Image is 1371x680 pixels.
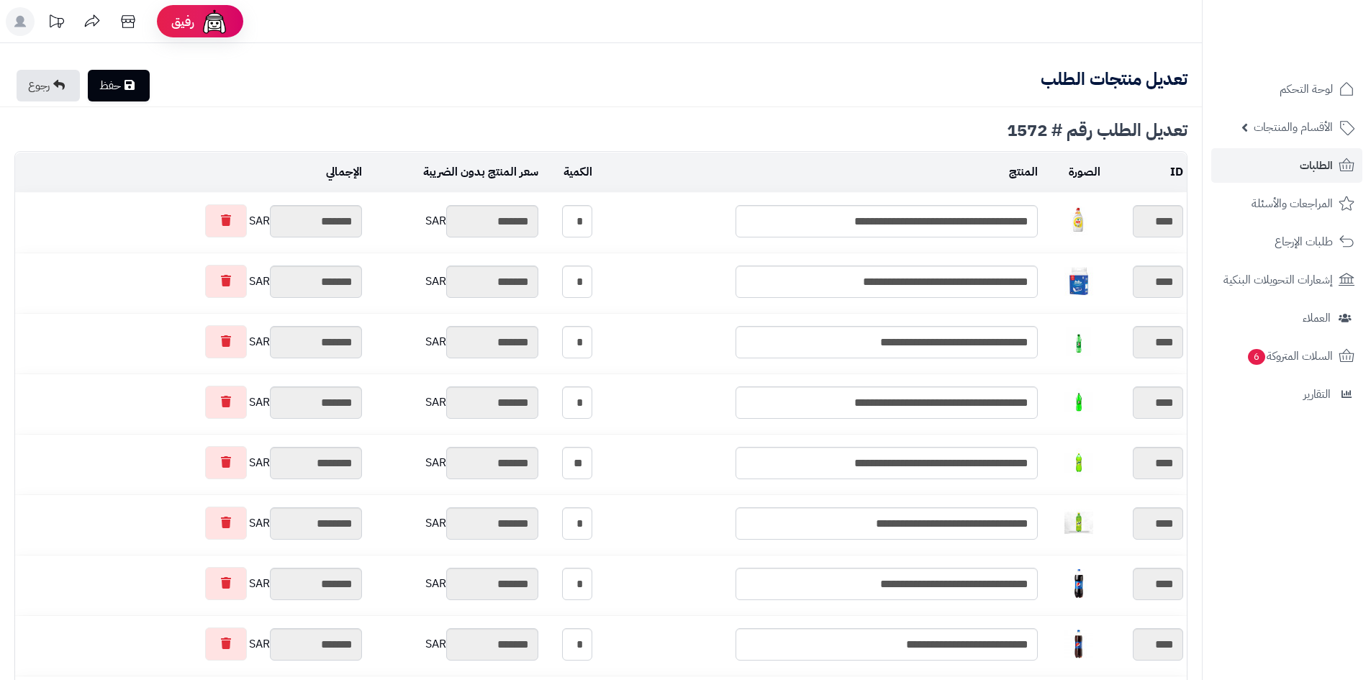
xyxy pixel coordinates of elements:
div: SAR [369,386,538,419]
span: رفيق [171,13,194,30]
span: السلات المتروكة [1246,346,1333,366]
div: SAR [369,628,538,661]
div: SAR [369,568,538,600]
div: SAR [19,446,362,479]
div: تعديل الطلب رقم # 1572 [14,122,1187,139]
div: SAR [369,205,538,237]
span: إشعارات التحويلات البنكية [1223,270,1333,290]
span: التقارير [1303,384,1331,404]
td: سعر المنتج بدون الضريبة [366,153,542,192]
span: الطلبات [1300,155,1333,176]
div: SAR [19,325,362,358]
div: SAR [369,266,538,298]
div: SAR [19,507,362,540]
a: العملاء [1211,301,1362,335]
td: الصورة [1041,153,1103,192]
div: SAR [19,265,362,298]
td: المنتج [596,153,1042,192]
span: لوحة التحكم [1280,79,1333,99]
span: 6 [1248,349,1265,365]
span: المراجعات والأسئلة [1252,194,1333,214]
a: لوحة التحكم [1211,72,1362,106]
a: الطلبات [1211,148,1362,183]
img: 1747514177-ccd0a3cf-72ab-4216-a748-cb9d8e1d-40x40.jpg [1064,267,1093,296]
img: ai-face.png [200,7,229,36]
span: العملاء [1303,308,1331,328]
div: SAR [19,627,362,661]
img: 1747594021-514wrKpr-GL._AC_SL1500-40x40.jpg [1064,569,1093,598]
a: طلبات الإرجاع [1211,225,1362,259]
img: 1747594532-18409223-8150-4f06-d44a-9c8685d0-40x40.jpg [1064,630,1093,658]
a: المراجعات والأسئلة [1211,186,1362,221]
td: الإجمالي [15,153,366,192]
a: السلات المتروكة6 [1211,339,1362,373]
img: 1747509216-855ca201-b196-408a-bddf-407ab14b-40x40.jpg [1064,207,1093,235]
img: 1747544486-c60db756-6ee7-44b0-a7d4-ec449800-40x40.jpg [1064,448,1093,477]
a: حفظ [88,70,150,101]
b: تعديل منتجات الطلب [1041,66,1187,92]
div: SAR [369,326,538,358]
div: SAR [19,204,362,237]
a: إشعارات التحويلات البنكية [1211,263,1362,297]
a: التقارير [1211,377,1362,412]
img: 1747541306-e6e5e2d5-9b67-463e-b81b-59a02ee4-40x40.jpg [1064,388,1093,417]
div: SAR [19,567,362,600]
div: SAR [369,447,538,479]
div: SAR [19,386,362,419]
img: 1747566256-XP8G23evkchGmxKUr8YaGb2gsq2hZno4-40x40.jpg [1064,509,1093,538]
td: ID [1104,153,1187,192]
a: تحديثات المنصة [38,7,74,40]
span: طلبات الإرجاع [1275,232,1333,252]
div: SAR [369,507,538,540]
a: رجوع [17,70,80,101]
span: الأقسام والمنتجات [1254,117,1333,137]
td: الكمية [542,153,596,192]
img: 1747540828-789ab214-413e-4ccd-b32f-1699f0bc-40x40.jpg [1064,327,1093,356]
